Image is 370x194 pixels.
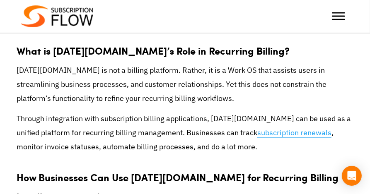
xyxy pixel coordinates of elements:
[17,63,353,106] p: [DATE][DOMAIN_NAME] is not a billing platform. Rather, it is a Work OS that assists users in stre...
[17,112,353,154] p: Through integration with subscription billing applications, [DATE][DOMAIN_NAME] can be used as a ...
[342,166,362,186] div: Open Intercom Messenger
[257,128,331,138] a: subscription renewals
[21,5,93,27] img: Subscriptionflow
[332,12,345,20] button: Toggle Menu
[17,34,353,57] h3: What is [DATE][DOMAIN_NAME]’s Role in Recurring Billing?
[17,160,353,183] h3: How Businesses Can Use [DATE][DOMAIN_NAME] for Recurring Billing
